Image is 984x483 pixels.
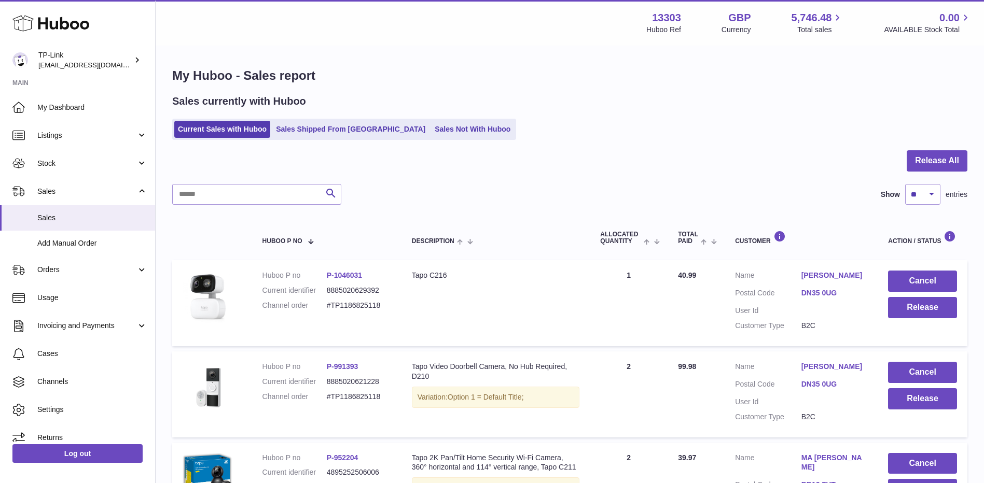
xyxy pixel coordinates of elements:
span: Returns [37,433,147,443]
div: TP-Link [38,50,132,70]
div: Tapo 2K Pan/Tilt Home Security Wi-Fi Camera, 360° horizontal and 114° vertical range, Tapo C211 [412,453,580,473]
span: 99.98 [678,362,696,371]
dt: Current identifier [262,286,327,295]
dd: #TP1186825118 [327,392,391,402]
a: Sales Not With Huboo [431,121,514,138]
a: Sales Shipped From [GEOGRAPHIC_DATA] [272,121,429,138]
a: P-952204 [327,453,358,462]
a: Log out [12,444,143,463]
span: 39.97 [678,453,696,462]
span: Option 1 = Default Title; [448,393,524,401]
img: 1748449044.jpg [183,271,234,324]
dt: Channel order [262,301,327,310]
span: Invoicing and Payments [37,321,136,331]
div: Action / Status [888,231,957,245]
div: Customer [735,231,867,245]
dt: Channel order [262,392,327,402]
strong: GBP [728,11,751,25]
dt: Current identifier [262,377,327,387]
dt: Postal Code [735,288,801,301]
dt: Name [735,362,801,374]
h2: Sales currently with Huboo [172,94,306,108]
span: My Dashboard [37,103,147,112]
dt: User Id [735,397,801,407]
a: DN35 0UG [801,288,868,298]
span: [EMAIL_ADDRESS][DOMAIN_NAME] [38,61,153,69]
dd: B2C [801,412,868,422]
div: Currency [722,25,751,35]
div: Tapo Video Doorbell Camera, No Hub Required, D210 [412,362,580,381]
a: P-1046031 [327,271,363,279]
button: Release [888,297,957,318]
span: ALLOCATED Quantity [600,231,641,245]
label: Show [881,190,900,200]
dt: Name [735,271,801,283]
img: 02_large_20240605225453u.jpg [183,362,234,414]
strong: 13303 [652,11,681,25]
button: Cancel [888,271,957,292]
div: Variation: [412,387,580,408]
span: Settings [37,405,147,415]
a: [PERSON_NAME] [801,271,868,280]
dt: User Id [735,306,801,316]
button: Cancel [888,362,957,383]
span: Description [412,238,454,245]
span: entries [946,190,967,200]
dt: Name [735,453,801,475]
span: Sales [37,187,136,196]
button: Release [888,388,957,409]
span: Add Manual Order [37,238,147,248]
dt: Huboo P no [262,271,327,280]
span: AVAILABLE Stock Total [884,25,972,35]
a: DN35 0UG [801,379,868,389]
span: Listings [37,131,136,140]
td: 1 [590,260,668,346]
dt: Customer Type [735,321,801,331]
span: Stock [37,159,136,168]
span: Cases [37,349,147,359]
span: Orders [37,265,136,275]
span: Usage [37,293,147,303]
dt: Current identifier [262,467,327,477]
span: Total sales [797,25,843,35]
dd: 8885020629392 [327,286,391,295]
span: Sales [37,213,147,223]
dt: Huboo P no [262,453,327,463]
dd: 8885020621228 [327,377,391,387]
h1: My Huboo - Sales report [172,67,967,84]
button: Cancel [888,453,957,474]
span: Huboo P no [262,238,302,245]
a: 5,746.48 Total sales [792,11,844,35]
dd: B2C [801,321,868,331]
img: gaby.chen@tp-link.com [12,52,28,68]
dt: Huboo P no [262,362,327,372]
span: 5,746.48 [792,11,832,25]
a: MA [PERSON_NAME] [801,453,868,473]
dd: #TP1186825118 [327,301,391,310]
div: Tapo C216 [412,271,580,280]
a: 0.00 AVAILABLE Stock Total [884,11,972,35]
span: Channels [37,377,147,387]
dd: 4895252506006 [327,467,391,477]
td: 2 [590,351,668,437]
div: Huboo Ref [646,25,681,35]
a: [PERSON_NAME] [801,362,868,372]
a: P-991393 [327,362,358,371]
span: Total paid [678,231,698,245]
span: 0.00 [939,11,960,25]
dt: Customer Type [735,412,801,422]
a: Current Sales with Huboo [174,121,270,138]
dt: Postal Code [735,379,801,392]
button: Release All [907,150,967,172]
span: 40.99 [678,271,696,279]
